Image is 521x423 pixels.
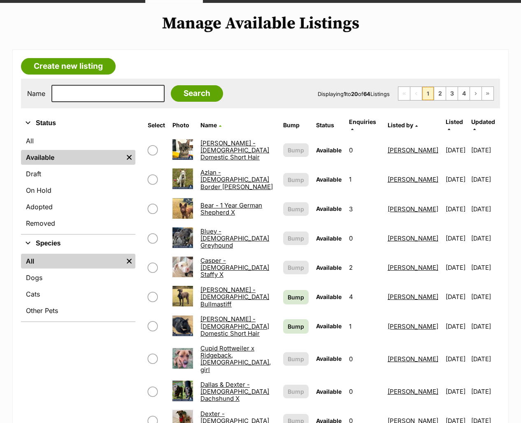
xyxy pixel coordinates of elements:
[398,87,410,100] span: First page
[283,231,309,245] button: Bump
[442,283,470,311] td: [DATE]
[346,165,384,194] td: 1
[346,253,384,282] td: 2
[442,377,470,406] td: [DATE]
[21,238,135,249] button: Species
[471,195,499,223] td: [DATE]
[280,115,312,135] th: Bump
[283,173,309,187] button: Bump
[442,224,470,252] td: [DATE]
[200,315,269,337] a: [PERSON_NAME] - [DEMOGRAPHIC_DATA] Domestic Short Hair
[422,87,434,100] span: Page 1
[388,205,438,213] a: [PERSON_NAME]
[288,175,304,184] span: Bump
[410,87,422,100] span: Previous page
[388,122,413,129] span: Listed by
[442,312,470,341] td: [DATE]
[169,115,196,135] th: Photo
[346,283,384,311] td: 4
[470,87,481,100] a: Next page
[346,195,384,223] td: 3
[349,118,376,125] span: translation missing: en.admin.listings.index.attributes.enquiries
[471,165,499,194] td: [DATE]
[471,312,499,341] td: [DATE]
[316,235,342,242] span: Available
[471,224,499,252] td: [DATE]
[316,176,342,183] span: Available
[363,91,370,97] strong: 64
[288,146,304,154] span: Bump
[344,91,346,97] strong: 1
[471,136,499,164] td: [DATE]
[200,139,269,161] a: [PERSON_NAME] - [DEMOGRAPHIC_DATA] Domestic Short Hair
[316,205,342,212] span: Available
[288,387,304,396] span: Bump
[21,252,135,321] div: Species
[21,133,135,148] a: All
[446,118,463,125] span: Listed
[21,58,116,75] a: Create new listing
[283,385,309,398] button: Bump
[288,322,304,331] span: Bump
[200,257,269,279] a: Casper - [DEMOGRAPHIC_DATA] Staffy X
[434,87,446,100] a: Page 2
[388,293,438,301] a: [PERSON_NAME]
[144,115,168,135] th: Select
[21,132,135,234] div: Status
[388,355,438,363] a: [PERSON_NAME]
[283,290,309,304] a: Bump
[446,118,463,132] a: Listed
[288,293,304,301] span: Bump
[458,87,470,100] a: Page 4
[316,147,342,154] span: Available
[21,254,123,269] a: All
[200,168,273,191] a: Azlan - [DEMOGRAPHIC_DATA] Border [PERSON_NAME]
[316,264,342,271] span: Available
[442,165,470,194] td: [DATE]
[21,303,135,318] a: Other Pets
[482,87,493,100] a: Last page
[446,87,458,100] a: Page 3
[346,377,384,406] td: 0
[471,118,495,132] a: Updated
[318,91,390,97] span: Displaying to of Listings
[388,264,438,271] a: [PERSON_NAME]
[471,118,495,125] span: Updated
[200,286,269,308] a: [PERSON_NAME] - [DEMOGRAPHIC_DATA] Bullmastiff
[200,344,271,374] a: Cupid Rottweiler x Ridgeback, [DEMOGRAPHIC_DATA], girl
[471,377,499,406] td: [DATE]
[442,195,470,223] td: [DATE]
[313,115,345,135] th: Status
[283,319,309,334] a: Bump
[21,183,135,198] a: On Hold
[200,201,262,216] a: Bear - 1 Year German Shepherd X
[471,253,499,282] td: [DATE]
[123,150,135,165] a: Remove filter
[288,263,304,272] span: Bump
[346,136,384,164] td: 0
[21,150,123,165] a: Available
[388,122,418,129] a: Listed by
[288,234,304,243] span: Bump
[346,224,384,252] td: 0
[200,227,269,250] a: Bluey - [DEMOGRAPHIC_DATA] Greyhound
[388,234,438,242] a: [PERSON_NAME]
[316,323,342,330] span: Available
[21,166,135,181] a: Draft
[27,90,45,97] label: Name
[351,91,358,97] strong: 20
[283,202,309,216] button: Bump
[442,253,470,282] td: [DATE]
[21,216,135,231] a: Removed
[21,118,135,129] button: Status
[388,175,438,183] a: [PERSON_NAME]
[316,293,342,300] span: Available
[349,118,376,132] a: Enquiries
[316,388,342,395] span: Available
[346,341,384,376] td: 0
[200,381,269,403] a: Dallas & Dexter - [DEMOGRAPHIC_DATA] Dachshund X
[388,323,438,330] a: [PERSON_NAME]
[471,341,499,376] td: [DATE]
[21,287,135,301] a: Cats
[283,352,309,366] button: Bump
